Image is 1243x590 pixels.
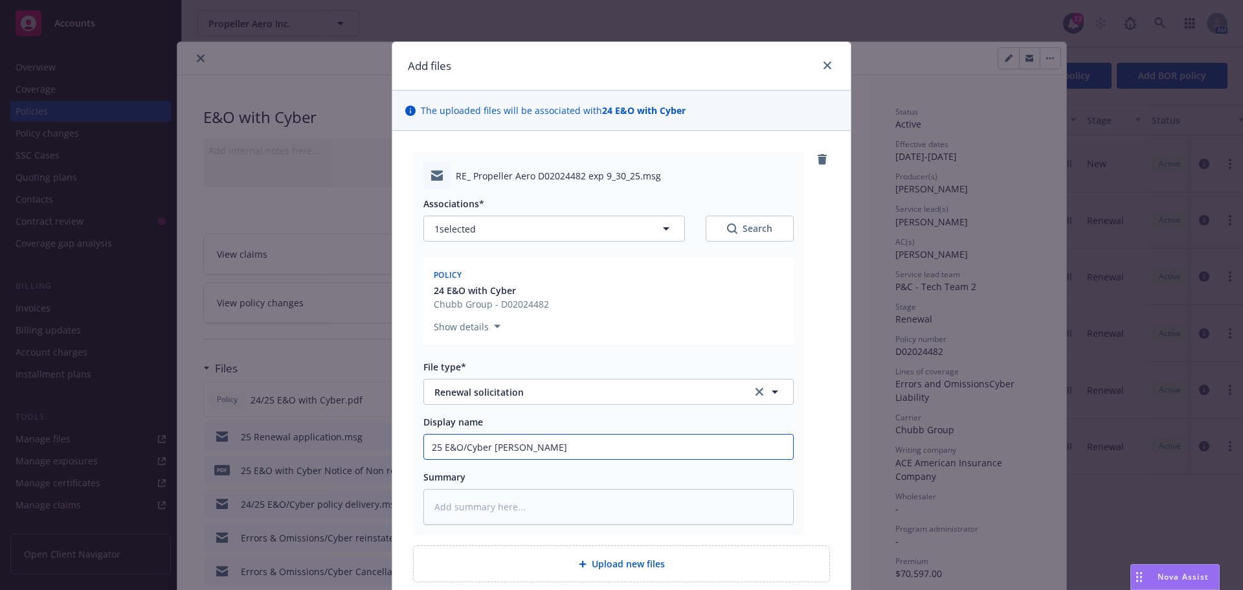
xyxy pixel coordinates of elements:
div: Drag to move [1131,565,1147,589]
span: Display name [423,416,483,428]
button: Nova Assist [1130,564,1220,590]
span: Upload new files [592,557,665,571]
button: Renewal solicitationclear selection [423,379,794,405]
span: Nova Assist [1158,571,1209,582]
span: Summary [423,471,465,483]
a: clear selection [752,384,767,400]
input: Add display name here... [424,435,793,459]
div: Upload new files [413,545,830,582]
span: Renewal solicitation [434,385,734,399]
